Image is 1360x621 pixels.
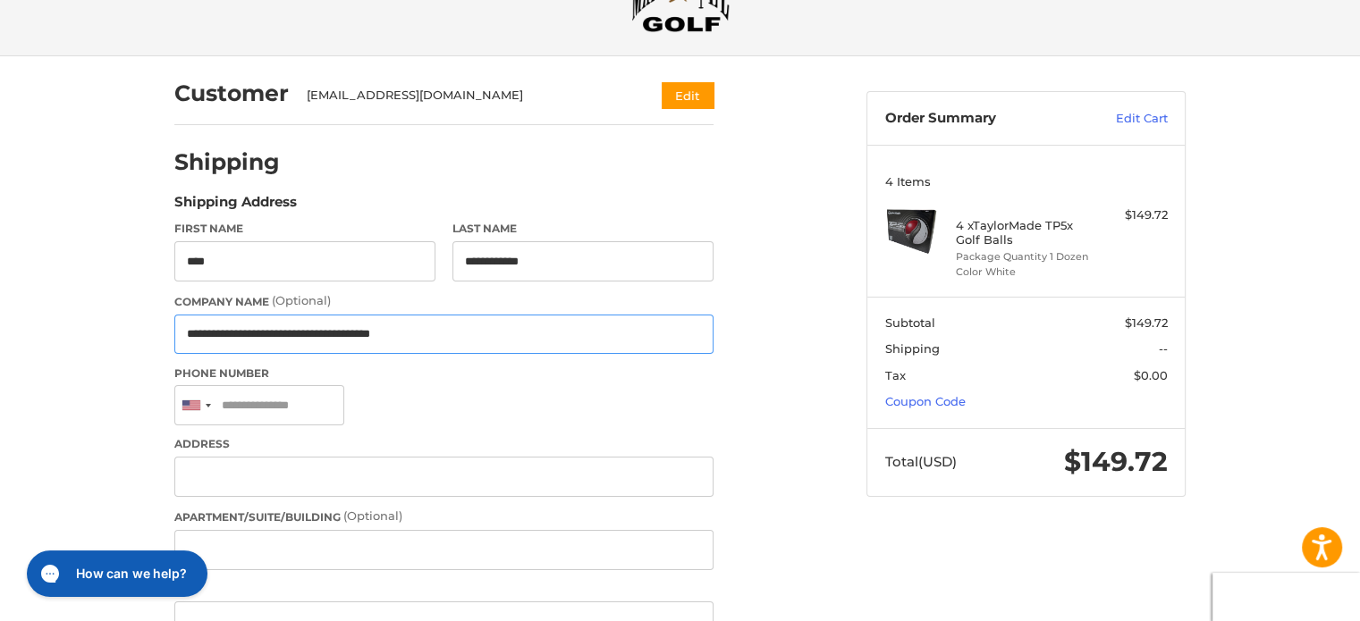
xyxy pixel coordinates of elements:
span: $149.72 [1125,315,1168,330]
label: Company Name [174,292,714,310]
h2: Shipping [174,148,280,176]
label: Apartment/Suite/Building [174,508,714,525]
iframe: Gorgias live chat messenger [18,544,212,603]
label: Address [174,436,714,452]
legend: Shipping Address [174,192,297,221]
label: City [174,581,714,597]
span: $0.00 [1134,368,1168,382]
span: -- [1159,341,1168,356]
li: Color White [956,264,1093,280]
h3: Order Summary [885,110,1077,128]
li: Package Quantity 1 Dozen [956,249,1093,264]
div: [EMAIL_ADDRESS][DOMAIN_NAME] [307,87,628,105]
span: $149.72 [1064,445,1168,478]
span: Subtotal [885,315,935,330]
a: Coupon Code [885,394,966,408]
small: (Optional) [272,293,331,307]
h3: 4 Items [885,174,1168,189]
a: Edit Cart [1077,110,1168,128]
h2: Customer [174,80,289,107]
label: Phone Number [174,365,714,382]
iframe: Google Customer Reviews [1212,573,1360,621]
div: United States: +1 [175,386,216,424]
div: $149.72 [1097,206,1168,224]
h4: 4 x TaylorMade TP5x Golf Balls [956,218,1093,248]
span: Total (USD) [885,453,957,470]
small: (Optional) [343,508,402,523]
label: First Name [174,221,435,237]
button: Edit [662,82,714,108]
span: Tax [885,368,906,382]
span: Shipping [885,341,940,356]
label: Last Name [452,221,714,237]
